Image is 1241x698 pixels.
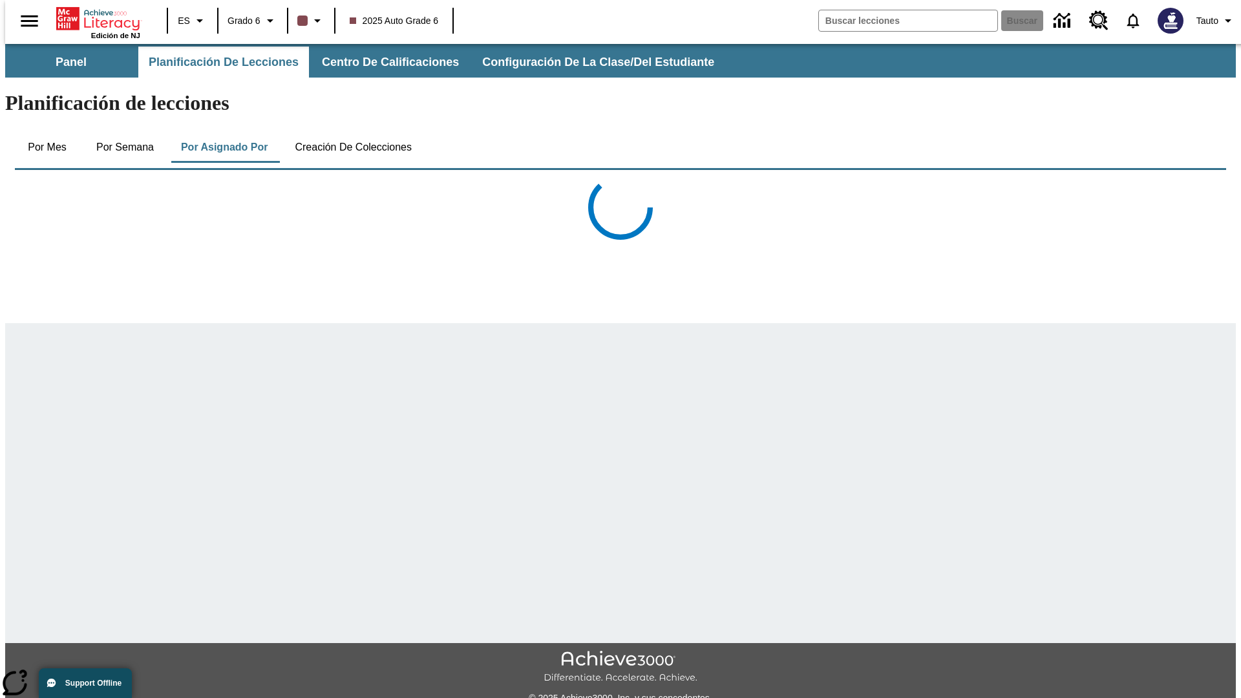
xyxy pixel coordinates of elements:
[322,55,459,70] span: Centro de calificaciones
[292,9,330,32] button: El color de la clase es café oscuro. Cambiar el color de la clase.
[228,14,260,28] span: Grado 6
[56,5,140,39] div: Portada
[1191,9,1241,32] button: Perfil/Configuración
[1150,4,1191,37] button: Escoja un nuevo avatar
[222,9,283,32] button: Grado: Grado 6, Elige un grado
[172,9,213,32] button: Lenguaje: ES, Selecciona un idioma
[1196,14,1218,28] span: Tauto
[5,44,1236,78] div: Subbarra de navegación
[39,668,132,698] button: Support Offline
[138,47,309,78] button: Planificación de lecciones
[5,47,726,78] div: Subbarra de navegación
[350,14,439,28] span: 2025 Auto Grade 6
[56,6,140,32] a: Portada
[1046,3,1081,39] a: Centro de información
[91,32,140,39] span: Edición de NJ
[171,132,279,163] button: Por asignado por
[544,651,697,684] img: Achieve3000 Differentiate Accelerate Achieve
[10,2,48,40] button: Abrir el menú lateral
[482,55,714,70] span: Configuración de la clase/del estudiante
[15,132,80,163] button: Por mes
[6,47,136,78] button: Panel
[65,679,122,688] span: Support Offline
[819,10,997,31] input: Buscar campo
[149,55,299,70] span: Planificación de lecciones
[86,132,164,163] button: Por semana
[1158,8,1183,34] img: Avatar
[178,14,190,28] span: ES
[284,132,422,163] button: Creación de colecciones
[5,91,1236,115] h1: Planificación de lecciones
[312,47,469,78] button: Centro de calificaciones
[1116,4,1150,37] a: Notificaciones
[1081,3,1116,38] a: Centro de recursos, Se abrirá en una pestaña nueva.
[472,47,725,78] button: Configuración de la clase/del estudiante
[56,55,87,70] span: Panel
